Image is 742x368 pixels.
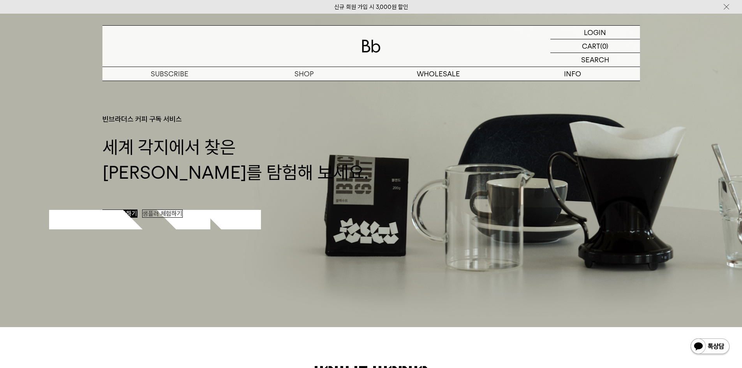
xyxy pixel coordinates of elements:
a: 커피 구독하기 [102,210,137,218]
img: 카카오톡 채널 1:1 채팅 버튼 [690,338,730,356]
img: 로고 [362,40,381,53]
p: INFO [506,67,640,81]
a: SHOP [237,67,371,81]
a: CART (0) [550,39,640,53]
a: 샘플러 체험하기 [142,210,183,218]
p: CART [582,39,600,53]
a: 신규 회원 가입 시 3,000원 할인 [334,4,408,11]
p: WHOLESALE [371,67,506,81]
p: SEARCH [581,53,609,67]
span: 샘플러 체험하기 [143,210,182,217]
h1: 세계 각지에서 찾은 [PERSON_NAME]를 탐험해 보세요. [102,123,640,185]
p: (0) [600,39,608,53]
a: SUBSCRIBE [102,67,237,81]
p: LOGIN [584,26,606,39]
h3: 빈브라더스 커피 구독 서비스 [102,115,640,123]
a: LOGIN [550,26,640,39]
span: 커피 구독하기 [103,210,137,217]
